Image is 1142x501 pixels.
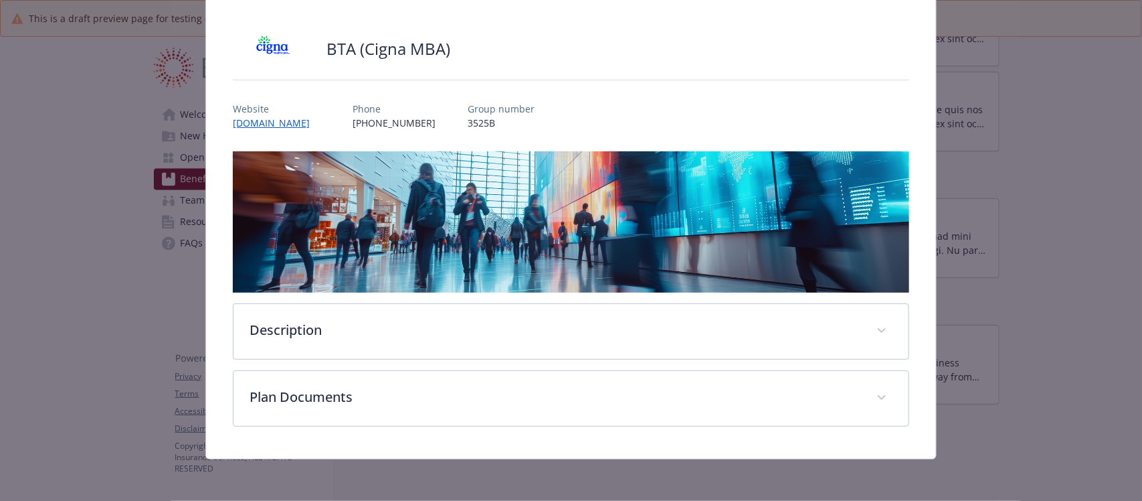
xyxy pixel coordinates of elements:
[353,116,436,130] p: [PHONE_NUMBER]
[233,151,909,293] img: banner
[468,116,535,130] p: 3525B
[233,304,908,359] div: Description
[353,102,436,116] p: Phone
[250,320,860,340] p: Description
[233,102,320,116] p: Website
[326,38,450,60] h2: BTA (Cigna MBA)
[233,117,320,129] a: [DOMAIN_NAME]
[233,371,908,426] div: Plan Documents
[250,387,860,407] p: Plan Documents
[468,102,535,116] p: Group number
[233,29,313,69] img: CIGNA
